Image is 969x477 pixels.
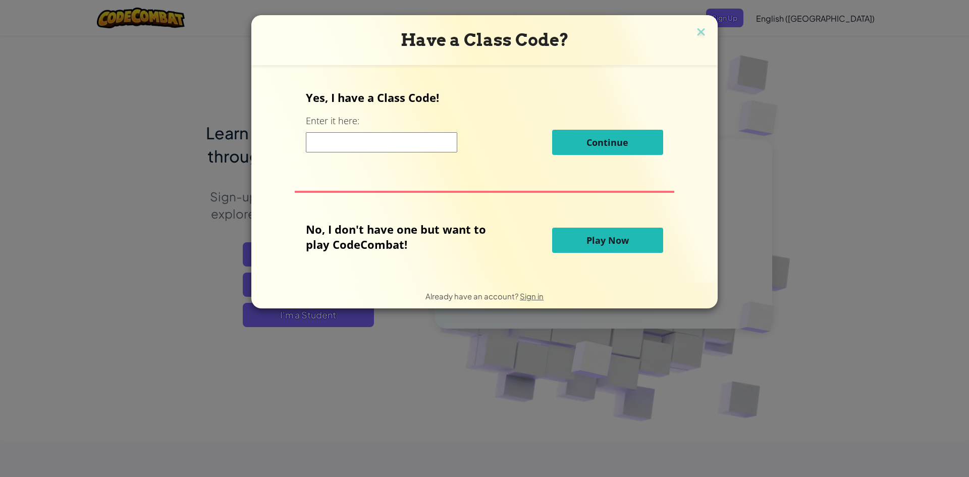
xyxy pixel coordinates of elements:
[306,222,501,252] p: No, I don't have one but want to play CodeCombat!
[306,90,663,105] p: Yes, I have a Class Code!
[306,115,359,127] label: Enter it here:
[520,291,544,301] a: Sign in
[694,25,708,40] img: close icon
[586,234,629,246] span: Play Now
[425,291,520,301] span: Already have an account?
[586,136,628,148] span: Continue
[401,30,569,50] span: Have a Class Code?
[552,130,663,155] button: Continue
[552,228,663,253] button: Play Now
